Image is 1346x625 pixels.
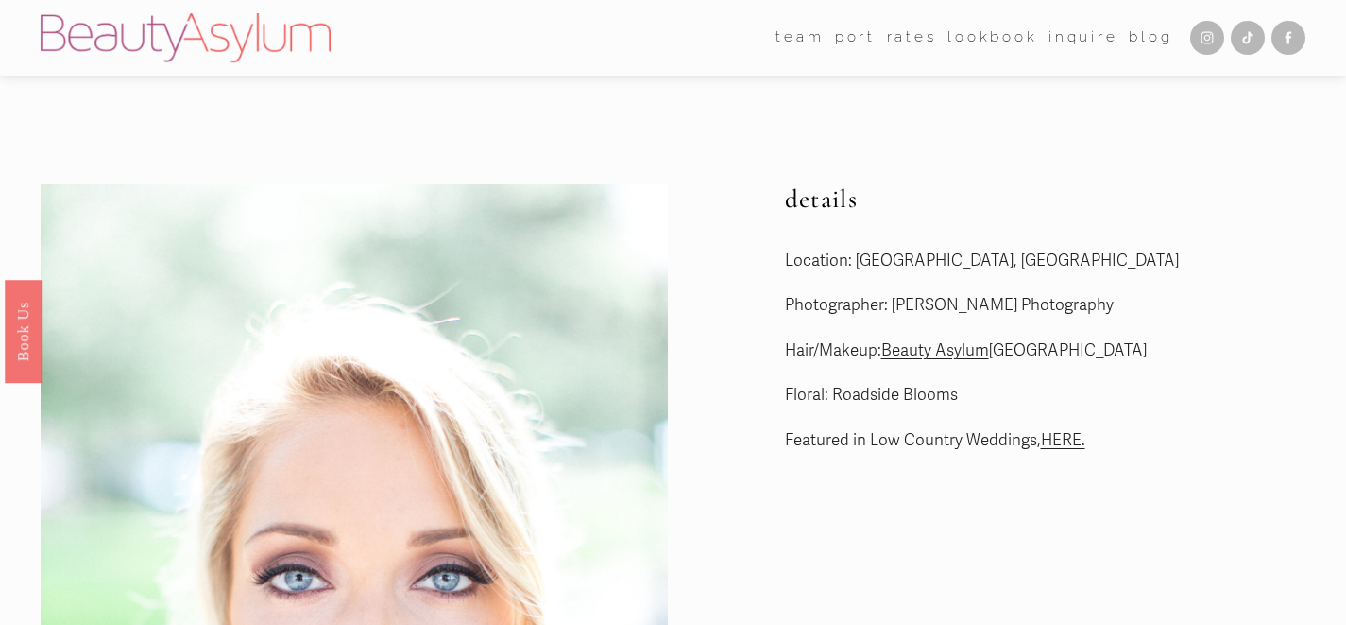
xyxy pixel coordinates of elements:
a: Book Us [5,279,42,382]
h2: details [785,184,1306,215]
a: Blog [1129,24,1172,53]
p: Hair/Makeup: [GEOGRAPHIC_DATA] [785,337,1306,366]
a: Rates [887,24,937,53]
span: team [775,25,824,51]
a: Beauty Asylum [881,340,989,360]
a: port [835,24,876,53]
a: Lookbook [947,24,1038,53]
a: HERE. [1041,430,1085,450]
p: Location: [GEOGRAPHIC_DATA], [GEOGRAPHIC_DATA] [785,247,1306,276]
a: Facebook [1271,21,1305,55]
p: Featured in Low Country Weddings, [785,426,1306,456]
p: Photographer: [PERSON_NAME] Photography [785,291,1306,321]
a: folder dropdown [775,24,824,53]
img: Beauty Asylum | Bridal Hair &amp; Makeup Charlotte &amp; Atlanta [41,13,331,62]
a: Inquire [1048,24,1118,53]
p: Floral: Roadside Blooms [785,381,1306,410]
a: Instagram [1190,21,1224,55]
a: TikTok [1231,21,1265,55]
